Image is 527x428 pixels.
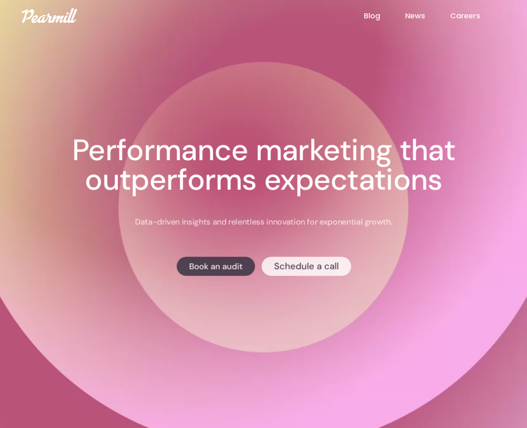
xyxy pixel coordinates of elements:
a: Schedule a call [261,257,351,276]
a: Careers [450,10,505,21]
img: Pearmill logo [22,8,77,23]
h1: Performance marketing that outperforms expectations [45,136,482,195]
a: Blog [364,10,405,21]
a: Book an audit [176,257,255,276]
p: Data-driven insights and relentless innovation for exponential growth. [135,217,392,227]
a: News [405,10,450,21]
